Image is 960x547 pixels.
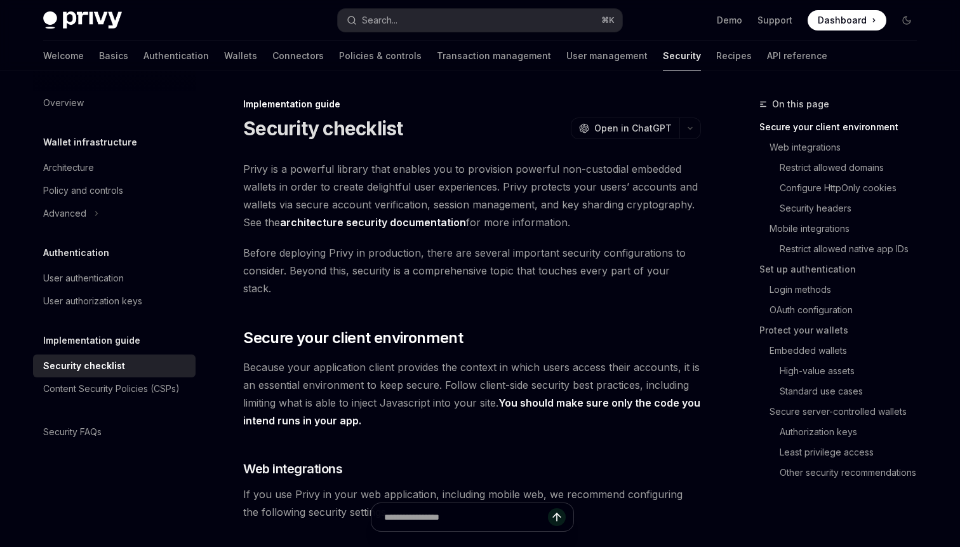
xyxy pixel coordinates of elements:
[43,11,122,29] img: dark logo
[566,41,648,71] a: User management
[33,290,196,313] a: User authorization keys
[272,41,324,71] a: Connectors
[757,14,792,27] a: Support
[43,333,140,348] h5: Implementation guide
[770,219,927,239] a: Mobile integrations
[33,355,196,377] a: Security checklist
[770,402,927,422] a: Secure server-controlled wallets
[818,14,867,27] span: Dashboard
[770,280,927,300] a: Login methods
[243,328,463,348] span: Secure your client environment
[780,361,927,381] a: High-value assets
[362,13,397,28] div: Search...
[43,183,123,198] div: Policy and controls
[243,117,403,140] h1: Security checklist
[224,41,257,71] a: Wallets
[33,421,196,443] a: Security FAQs
[243,485,701,521] span: If you use Privy in your web application, including mobile web, we recommend configuring the foll...
[772,97,829,112] span: On this page
[897,10,917,30] button: Toggle dark mode
[716,41,752,71] a: Recipes
[780,463,927,483] a: Other security recommendations
[717,14,742,27] a: Demo
[594,122,672,135] span: Open in ChatGPT
[759,117,927,137] a: Secure your client environment
[43,206,86,221] div: Advanced
[780,239,927,259] a: Restrict allowed native app IDs
[43,160,94,175] div: Architecture
[767,41,827,71] a: API reference
[43,424,102,440] div: Security FAQs
[759,320,927,341] a: Protect your wallets
[243,160,701,231] span: Privy is a powerful library that enables you to provision powerful non-custodial embedded wallets...
[780,198,927,219] a: Security headers
[43,294,142,309] div: User authorization keys
[43,95,84,111] div: Overview
[663,41,701,71] a: Security
[571,118,679,139] button: Open in ChatGPT
[780,422,927,442] a: Authorization keys
[43,358,125,374] div: Security checklist
[243,98,701,111] div: Implementation guide
[601,15,615,25] span: ⌘ K
[780,158,927,178] a: Restrict allowed domains
[33,267,196,290] a: User authentication
[33,179,196,202] a: Policy and controls
[43,135,137,150] h5: Wallet infrastructure
[243,460,342,478] span: Web integrations
[339,41,422,71] a: Policies & controls
[99,41,128,71] a: Basics
[33,156,196,179] a: Architecture
[338,9,622,32] button: Search...⌘K
[43,245,109,260] h5: Authentication
[759,259,927,280] a: Set up authentication
[548,508,566,526] button: Send message
[780,381,927,402] a: Standard use cases
[780,442,927,463] a: Least privilege access
[780,178,927,198] a: Configure HttpOnly cookies
[770,341,927,361] a: Embedded wallets
[43,381,180,396] div: Content Security Policies (CSPs)
[43,271,124,286] div: User authentication
[770,137,927,158] a: Web integrations
[770,300,927,320] a: OAuth configuration
[437,41,551,71] a: Transaction management
[33,91,196,114] a: Overview
[808,10,886,30] a: Dashboard
[43,41,84,71] a: Welcome
[143,41,209,71] a: Authentication
[243,244,701,297] span: Before deploying Privy in production, there are several important security configurations to cons...
[280,216,466,229] a: architecture security documentation
[243,358,701,429] span: Because your application client provides the context in which users access their accounts, it is ...
[33,377,196,400] a: Content Security Policies (CSPs)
